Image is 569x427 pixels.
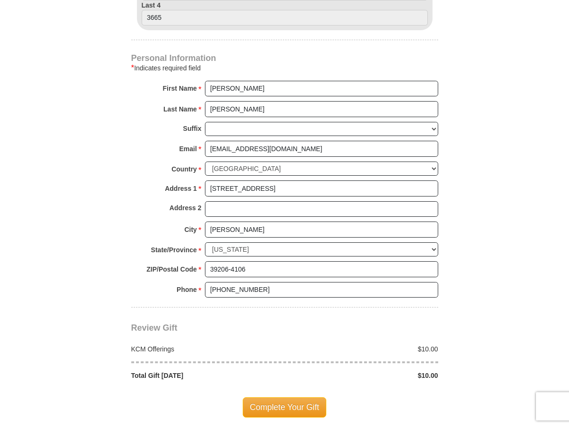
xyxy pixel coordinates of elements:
[131,323,178,333] span: Review Gift
[131,62,438,74] div: Indicates required field
[151,243,197,256] strong: State/Province
[170,201,202,214] strong: Address 2
[184,223,196,236] strong: City
[243,397,326,417] span: Complete Your Gift
[146,263,197,276] strong: ZIP/Postal Code
[163,102,197,116] strong: Last Name
[285,371,443,380] div: $10.00
[177,283,197,296] strong: Phone
[285,344,443,354] div: $10.00
[179,142,197,155] strong: Email
[142,10,428,26] input: Last 4
[171,162,197,176] strong: Country
[165,182,197,195] strong: Address 1
[163,82,197,95] strong: First Name
[142,0,428,26] label: Last 4
[126,371,285,380] div: Total Gift [DATE]
[183,122,202,135] strong: Suffix
[131,54,438,62] h4: Personal Information
[126,344,285,354] div: KCM Offerings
